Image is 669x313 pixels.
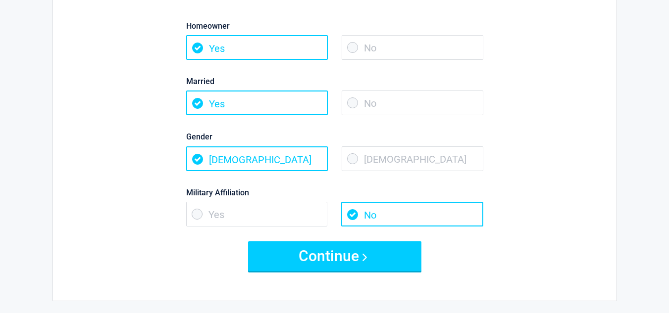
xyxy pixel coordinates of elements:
label: Married [186,75,483,88]
label: Homeowner [186,19,483,33]
button: Continue [248,241,421,271]
span: [DEMOGRAPHIC_DATA] [186,146,328,171]
span: Yes [186,90,328,115]
label: Military Affiliation [186,186,483,199]
span: Yes [186,202,328,226]
span: No [341,202,483,226]
span: No [342,90,483,115]
span: No [342,35,483,60]
label: Gender [186,130,483,143]
span: [DEMOGRAPHIC_DATA] [342,146,483,171]
span: Yes [186,35,328,60]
